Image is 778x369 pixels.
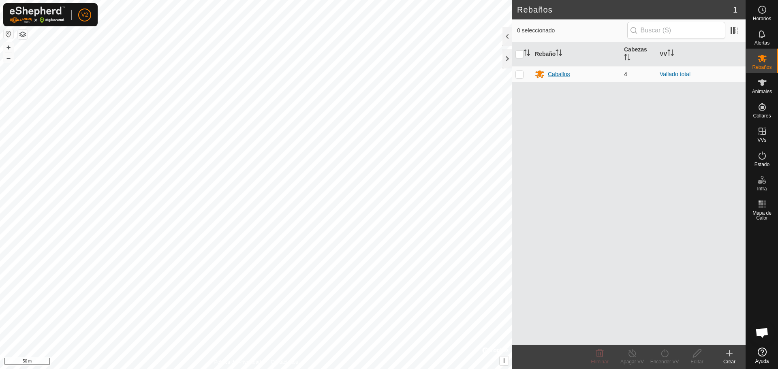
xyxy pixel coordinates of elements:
p-sorticon: Activar para ordenar [624,55,631,62]
p-sorticon: Activar para ordenar [524,51,530,57]
span: Infra [757,186,767,191]
p-sorticon: Activar para ordenar [667,51,674,57]
div: Apagar VV [616,358,648,365]
th: Cabezas [621,42,656,66]
img: Logo Gallagher [10,6,65,23]
div: Editar [681,358,713,365]
th: Rebaño [532,42,621,66]
span: Collares [753,113,771,118]
button: – [4,53,13,63]
span: Mapa de Calor [748,211,776,220]
th: VV [656,42,746,66]
span: VVs [757,138,766,143]
h2: Rebaños [517,5,733,15]
div: Chat abierto [750,320,774,345]
span: 1 [733,4,737,16]
a: Ayuda [746,344,778,367]
p-sorticon: Activar para ordenar [556,51,562,57]
input: Buscar (S) [627,22,725,39]
button: + [4,43,13,52]
span: V2 [81,11,88,19]
span: Rebaños [752,65,772,70]
button: Capas del Mapa [18,30,28,39]
div: Crear [713,358,746,365]
div: Encender VV [648,358,681,365]
span: Eliminar [591,359,608,365]
span: Estado [754,162,769,167]
a: Vallado total [660,71,690,77]
button: i [500,356,509,365]
span: Animales [752,89,772,94]
button: Restablecer Mapa [4,29,13,39]
span: Horarios [753,16,771,21]
span: i [503,357,505,364]
div: Caballos [548,70,570,79]
span: 0 seleccionado [517,26,627,35]
span: Alertas [754,41,769,45]
span: Ayuda [755,359,769,364]
a: Contáctenos [271,358,298,366]
span: 4 [624,71,627,77]
a: Política de Privacidad [214,358,261,366]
